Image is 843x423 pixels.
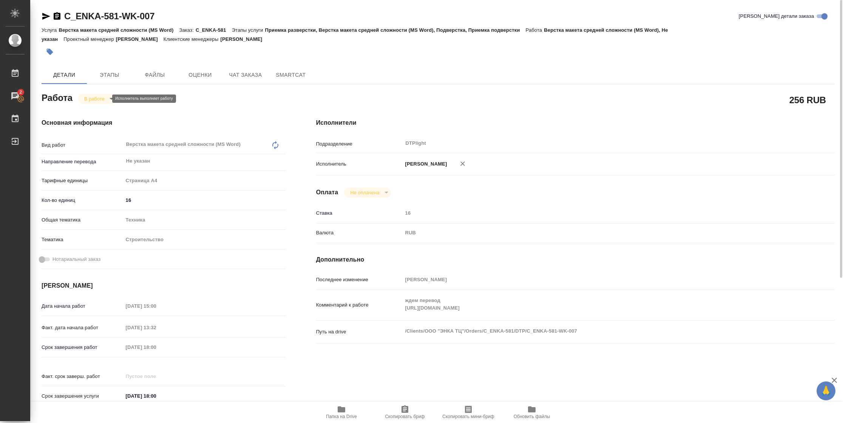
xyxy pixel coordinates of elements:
[42,177,123,184] p: Тарифные единицы
[123,195,286,206] input: ✎ Введи что-нибудь
[52,256,100,263] span: Нотариальный заказ
[52,12,62,21] button: Скопировать ссылку
[42,344,123,351] p: Срок завершения работ
[123,371,189,382] input: Пустое поле
[326,414,357,419] span: Папка на Drive
[273,70,309,80] span: SmartCat
[500,402,564,423] button: Обновить файлы
[182,70,218,80] span: Оценки
[316,140,403,148] p: Подразделение
[454,155,471,172] button: Удалить исполнителя
[42,27,59,33] p: Услуга
[403,274,792,285] input: Пустое поле
[817,381,835,400] button: 🙏
[116,36,164,42] p: [PERSON_NAME]
[316,255,835,264] h4: Дополнительно
[316,209,403,217] p: Ставка
[42,216,123,224] p: Общая тематика
[348,189,381,196] button: Не оплачена
[42,281,286,290] h4: [PERSON_NAME]
[316,188,338,197] h4: Оплата
[437,402,500,423] button: Скопировать мини-бриф
[15,88,26,96] span: 2
[123,301,189,311] input: Пустое поле
[526,27,544,33] p: Работа
[123,214,286,226] div: Техника
[179,27,195,33] p: Заказ:
[403,325,792,338] textarea: /Clients/ООО "ЭНКА ТЦ"/Orders/C_ENKA-581/DTP/C_ENKA-581-WK-007
[123,174,286,187] div: Страница А4
[316,301,403,309] p: Комментарий к работе
[316,118,835,127] h4: Исполнители
[442,414,494,419] span: Скопировать мини-бриф
[42,43,58,60] button: Добавить тэг
[789,93,826,106] h2: 256 RUB
[42,90,73,104] h2: Работа
[64,11,154,21] a: C_ENKA-581-WK-007
[316,276,403,284] p: Последнее изменение
[403,160,447,168] p: [PERSON_NAME]
[82,96,107,102] button: В работе
[316,328,403,336] p: Путь на drive
[123,390,189,401] input: ✎ Введи что-нибудь
[42,236,123,243] p: Тематика
[220,36,268,42] p: [PERSON_NAME]
[196,27,232,33] p: C_ENKA-581
[63,36,116,42] p: Проектный менеджер
[739,12,814,20] span: [PERSON_NAME] детали заказа
[310,402,373,423] button: Папка на Drive
[316,229,403,237] p: Валюта
[42,158,123,166] p: Направление перевода
[820,383,832,399] span: 🙏
[403,208,792,218] input: Пустое поле
[123,322,189,333] input: Пустое поле
[42,118,286,127] h4: Основная информация
[123,342,189,353] input: Пустое поле
[265,27,526,33] p: Приемка разверстки, Верстка макета средней сложности (MS Word), Подверстка, Приемка подверстки
[46,70,82,80] span: Детали
[42,197,123,204] p: Кол-во единиц
[137,70,173,80] span: Файлы
[344,187,391,198] div: В работе
[232,27,265,33] p: Этапы услуги
[42,302,123,310] p: Дата начала работ
[227,70,264,80] span: Чат заказа
[403,226,792,239] div: RUB
[42,392,123,400] p: Срок завершения услуги
[385,414,425,419] span: Скопировать бриф
[316,160,403,168] p: Исполнитель
[42,324,123,332] p: Факт. дата начала работ
[2,87,28,105] a: 2
[42,12,51,21] button: Скопировать ссылку для ЯМессенджера
[42,373,123,380] p: Факт. срок заверш. работ
[59,27,179,33] p: Верстка макета средней сложности (MS Word)
[164,36,221,42] p: Клиентские менеджеры
[78,94,116,104] div: В работе
[373,402,437,423] button: Скопировать бриф
[91,70,128,80] span: Этапы
[403,294,792,315] textarea: ждем перевод [URL][DOMAIN_NAME]
[514,414,550,419] span: Обновить файлы
[123,233,286,246] div: Строительство
[42,141,123,149] p: Вид работ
